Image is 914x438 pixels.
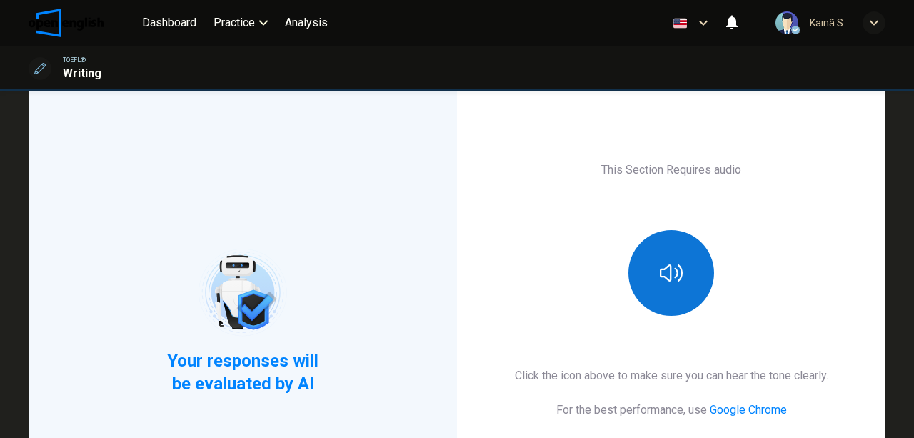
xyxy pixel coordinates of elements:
button: Dashboard [136,10,202,36]
h6: This Section Requires audio [601,161,741,179]
span: Your responses will be evaluated by AI [156,349,330,395]
span: Practice [214,14,255,31]
h6: For the best performance, use [556,402,787,419]
img: Profile picture [775,11,798,34]
img: en [671,18,689,29]
span: TOEFL® [63,55,86,65]
h1: Writing [63,65,101,82]
img: OpenEnglish logo [29,9,104,37]
button: Analysis [279,10,333,36]
span: Dashboard [142,14,196,31]
h6: Click the icon above to make sure you can hear the tone clearly. [515,367,828,384]
div: Kainã S. [810,14,845,31]
a: OpenEnglish logo [29,9,136,37]
a: Google Chrome [710,403,787,417]
button: Practice [208,10,273,36]
span: Analysis [285,14,328,31]
img: robot icon [197,247,288,338]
